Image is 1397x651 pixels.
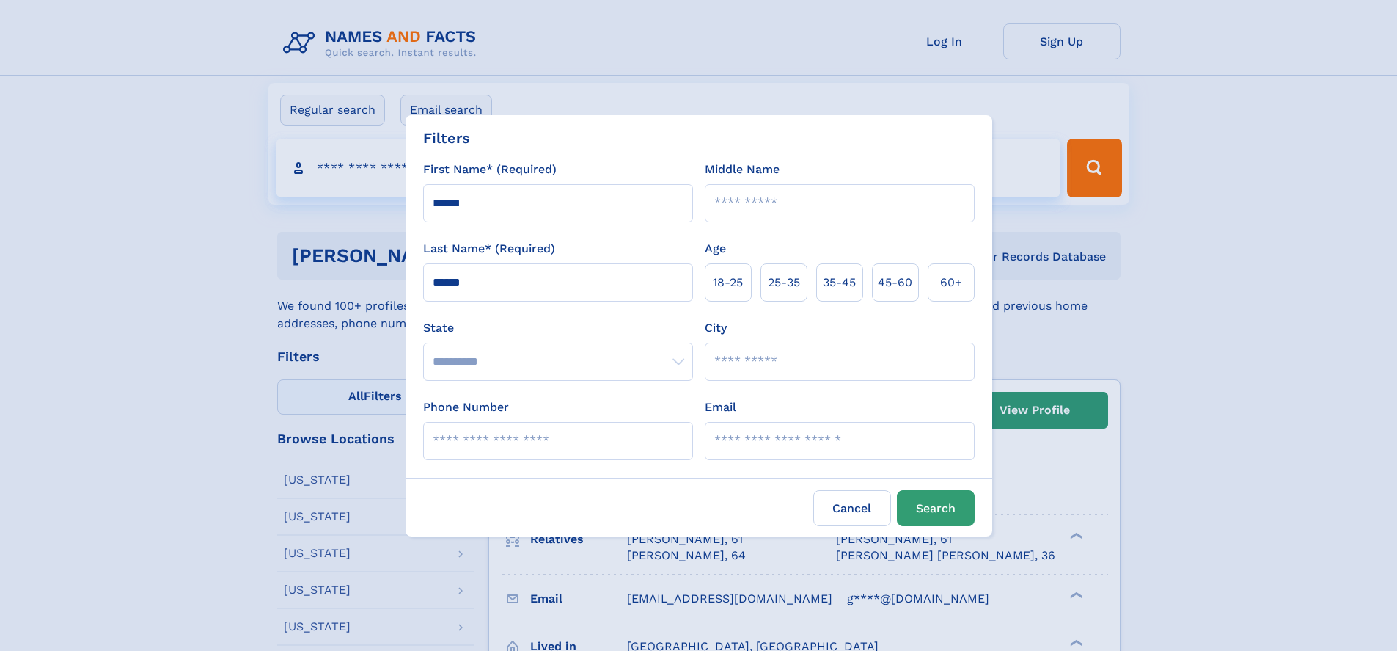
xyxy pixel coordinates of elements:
button: Search [897,490,975,526]
label: City [705,319,727,337]
label: Middle Name [705,161,780,178]
span: 25‑35 [768,274,800,291]
span: 35‑45 [823,274,856,291]
span: 18‑25 [713,274,743,291]
label: Phone Number [423,399,509,416]
span: 45‑60 [878,274,912,291]
label: Email [705,399,736,416]
label: State [423,319,693,337]
div: Filters [423,127,470,149]
label: Cancel [813,490,891,526]
label: Last Name* (Required) [423,240,555,258]
label: First Name* (Required) [423,161,557,178]
span: 60+ [940,274,962,291]
label: Age [705,240,726,258]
